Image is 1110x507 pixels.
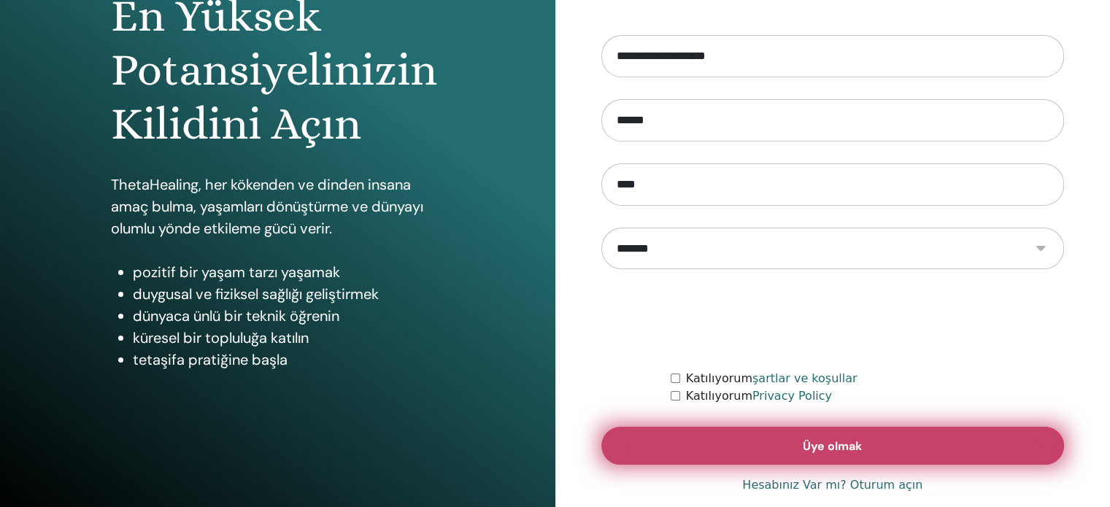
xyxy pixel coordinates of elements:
[742,476,922,494] a: Hesabınız Var mı? Oturum açın
[133,327,444,349] li: küresel bir topluluğa katılın
[133,283,444,305] li: duygusal ve fiziksel sağlığı geliştirmek
[133,261,444,283] li: pozitif bir yaşam tarzı yaşamak
[686,370,857,387] label: Katılıyorum
[133,305,444,327] li: dünyaca ünlü bir teknik öğrenin
[686,387,832,405] label: Katılıyorum
[111,174,444,239] p: ThetaHealing, her kökenden ve dinden insana amaç bulma, yaşamları dönüştürme ve dünyayı olumlu yö...
[133,349,444,371] li: tetaşifa pratiğine başla
[803,438,862,454] span: Üye olmak
[752,389,832,403] a: Privacy Policy
[752,371,857,385] a: şartlar ve koşullar
[722,291,944,348] iframe: reCAPTCHA
[601,427,1065,465] button: Üye olmak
